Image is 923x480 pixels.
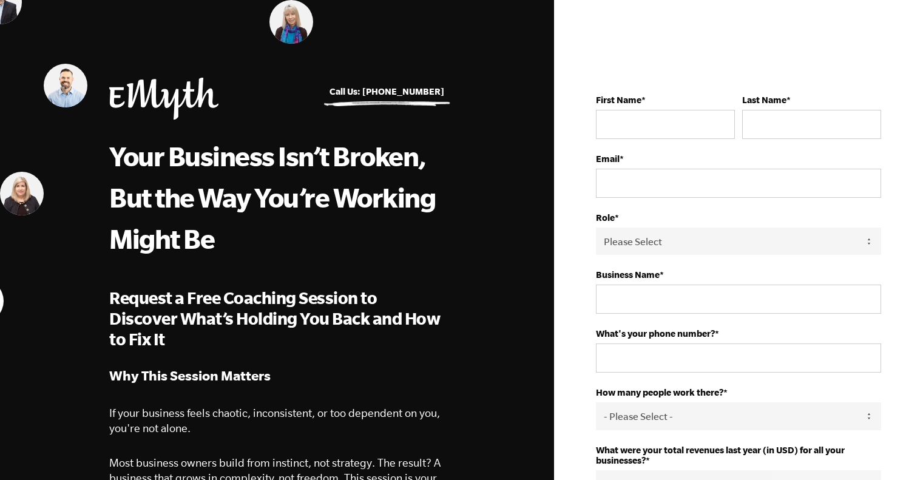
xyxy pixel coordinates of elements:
[109,368,271,383] strong: Why This Session Matters
[596,95,641,105] strong: First Name
[109,141,435,254] span: Your Business Isn’t Broken, But the Way You’re Working Might Be
[330,86,444,96] a: Call Us: [PHONE_NUMBER]
[596,154,620,164] strong: Email
[44,64,87,107] img: Matt Pierce, EMyth Business Coach
[596,445,845,465] strong: What were your total revenues last year (in USD) for all your businesses?
[109,288,440,348] span: Request a Free Coaching Session to Discover What’s Holding You Back and How to Fix It
[596,328,715,339] strong: What's your phone number?
[862,422,923,480] iframe: Chat Widget
[109,78,218,120] img: EMyth
[596,269,660,280] strong: Business Name
[109,407,440,434] span: If your business feels chaotic, inconsistent, or too dependent on you, you're not alone.
[596,387,723,397] strong: How many people work there?
[742,95,786,105] strong: Last Name
[596,212,615,223] strong: Role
